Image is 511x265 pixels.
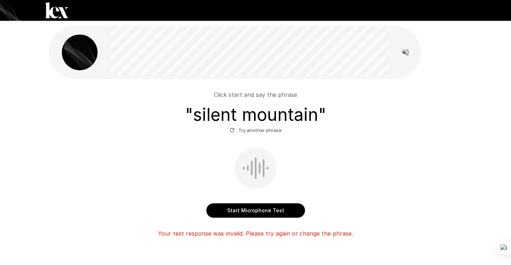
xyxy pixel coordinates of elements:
img: lex_avatar2.png [62,34,98,70]
h3: " silent mountain " [185,105,326,125]
p: Your test response was invalid. Please try again or change the phrase. [158,229,353,238]
p: Click start and say the phrase [214,90,297,99]
button: Try another phrase [228,125,283,136]
button: Read questions aloud [398,45,413,60]
button: Start Microphone Test [206,203,305,218]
